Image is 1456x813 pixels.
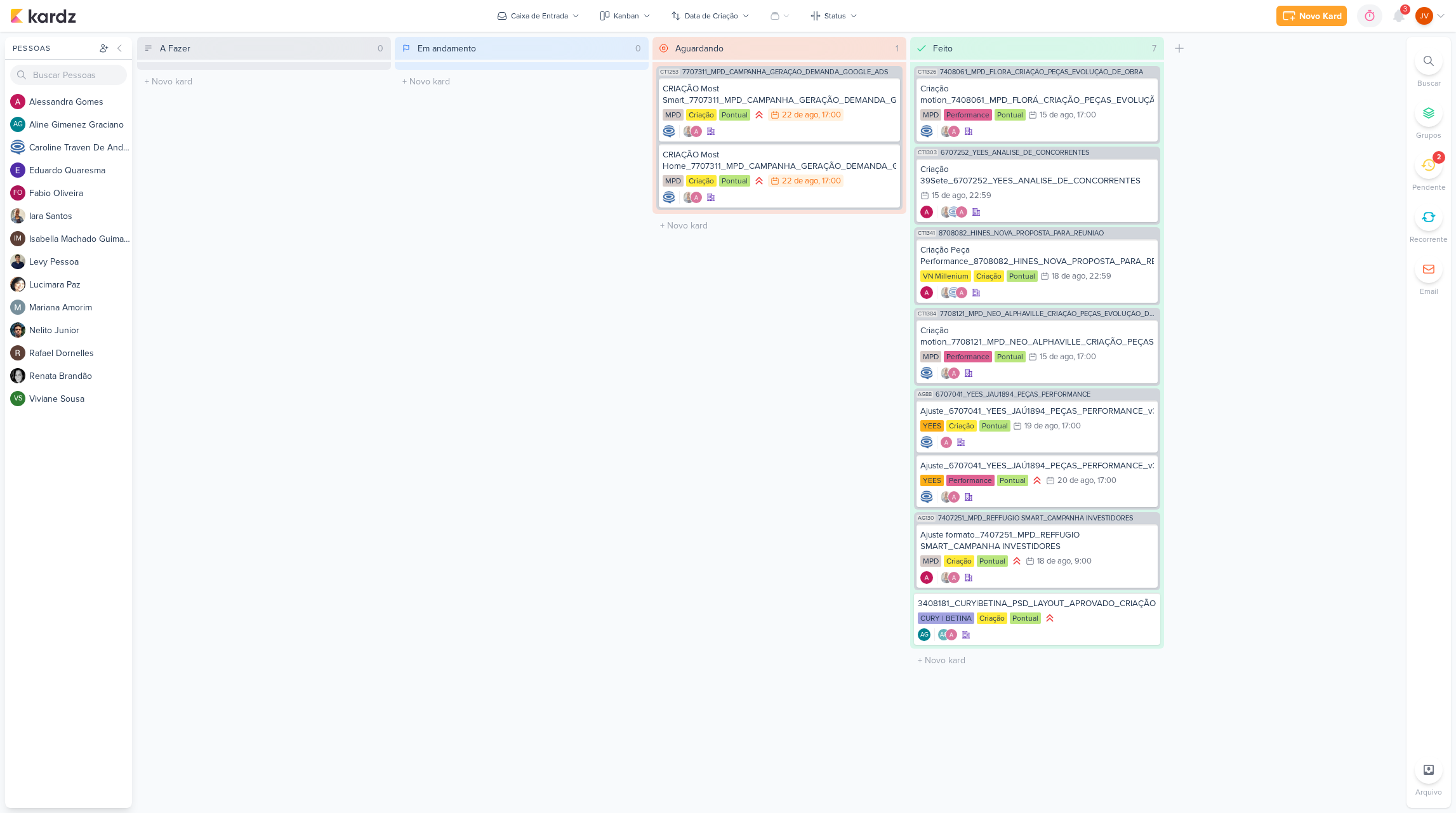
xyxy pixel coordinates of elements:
span: 3 [1403,4,1407,15]
div: N e l i t o J u n i o r [29,324,132,337]
div: Colaboradores: Iara Santos, Alessandra Gomes [679,191,703,204]
div: Aline Gimenez Graciano [918,628,930,641]
div: Performance [944,109,992,121]
img: Alessandra Gomes [945,628,958,641]
img: Caroline Traven De Andrade [10,140,25,155]
div: Prioridade Alta [1010,555,1023,567]
div: Prioridade Alta [753,109,765,121]
img: Alessandra Gomes [948,125,960,138]
div: Pontual [719,175,750,187]
div: 15 de ago [1040,111,1073,119]
img: Mariana Amorim [10,300,25,315]
input: + Novo kard [913,651,1161,670]
div: Pontual [977,555,1008,567]
div: Ajuste_6707041_YEES_JAÚ1894_PEÇAS_PERFORMANCE_v3 [920,460,1154,472]
span: 7708121_MPD_NEO_ALPHAVILLE_CRIAÇÃO_PEÇAS_EVOLUÇÃO_DE_OBRA [940,310,1158,317]
div: , 9:00 [1071,557,1092,565]
div: Performance [944,351,992,362]
div: Ajuste formato_7407251_MPD_REFFUGIO SMART_CAMPANHA INVESTIDORES [920,529,1154,552]
div: Prioridade Alta [1031,474,1043,487]
div: 1 [890,42,904,55]
div: YEES [920,420,944,432]
div: VN Millenium [920,270,971,282]
span: 6707041_YEES_JAÚ1894_PEÇAS_PERFORMANCE [936,391,1090,398]
div: Fabio Oliveira [10,185,25,201]
img: Alessandra Gomes [955,286,968,299]
img: Iara Santos [940,125,953,138]
p: Arquivo [1415,786,1442,798]
div: Criação [686,109,717,121]
div: Performance [946,475,995,486]
img: Lucimara Paz [10,277,25,292]
div: Pessoas [10,43,96,54]
div: 18 de ago [1052,272,1085,281]
div: Joney Viana [1415,7,1433,25]
img: Iara Santos [940,206,953,218]
p: AG [920,632,929,638]
div: L u c i m a r a P a z [29,278,132,291]
div: Pontual [719,109,750,121]
div: Criação [686,175,717,187]
div: Criação [946,420,977,432]
div: Criador(a): Caroline Traven De Andrade [663,125,675,138]
span: CT1326 [917,69,937,76]
div: Pontual [1007,270,1038,282]
div: Criador(a): Caroline Traven De Andrade [663,191,675,204]
div: CURY | BETINA [918,612,974,624]
div: Colaboradores: Alessandra Gomes [937,436,953,449]
div: MPD [920,555,941,567]
div: , 17:00 [818,177,841,185]
img: Iara Santos [940,491,953,503]
div: MPD [920,351,941,362]
div: CRIAÇÃO Most Home_7707311_MPD_CAMPANHA_GERAÇÃO_DEMANDA_GOOGLE_ADS [663,149,896,172]
img: Alessandra Gomes [955,206,968,218]
div: A l i n e G i m e n e z G r a c i a n o [29,118,132,131]
div: M a r i a n a A m o r i m [29,301,132,314]
img: Caroline Traven De Andrade [920,125,933,138]
div: 19 de ago [1024,422,1058,430]
div: MPD [920,109,941,121]
span: 7407251_MPD_REFFUGIO SMART_CAMPANHA INVESTIDORES [938,515,1133,522]
div: 3408181_CURY|BETINA_PSD_LAYOUT_APROVADO_CRIAÇÃO [918,598,1156,609]
div: Prioridade Alta [753,175,765,187]
img: Alessandra Gomes [690,191,703,204]
div: L e v y P e s s o a [29,255,132,268]
div: 18 de ago [1037,557,1071,565]
div: Novo Kard [1299,10,1342,23]
div: Criação [974,270,1004,282]
p: AG [940,632,948,638]
div: Viviane Sousa [10,391,25,406]
img: Iara Santos [10,208,25,223]
li: Ctrl + F [1406,47,1451,89]
img: Alessandra Gomes [10,94,25,109]
img: Iara Santos [940,286,953,299]
div: V i v i a n e S o u s a [29,392,132,406]
div: , 22:59 [965,192,991,200]
span: CT1341 [917,230,936,237]
img: Caroline Traven De Andrade [663,125,675,138]
div: Criador(a): Aline Gimenez Graciano [918,628,930,641]
img: Iara Santos [682,125,695,138]
div: Ajuste_6707041_YEES_JAÚ1894_PEÇAS_PERFORMANCE_v3 [920,406,1154,417]
div: 2 [1437,152,1441,162]
span: 6707252_YEES_ANALISE_DE_CONCORRENTES [941,149,1089,156]
span: AG130 [917,515,936,522]
p: FO [13,190,22,197]
div: F a b i o O l i v e i r a [29,187,132,200]
span: CT1303 [917,149,938,156]
div: C a r o l i n e T r a v e n D e A n d r a d e [29,141,132,154]
div: Colaboradores: Iara Santos, Alessandra Gomes [937,571,960,584]
div: Colaboradores: Iara Santos, Alessandra Gomes [937,367,960,380]
img: Iara Santos [940,571,953,584]
p: JV [1420,10,1429,22]
p: VS [14,395,22,402]
p: Email [1420,286,1438,297]
span: CT1253 [659,69,680,76]
div: Isabella Machado Guimarães [10,231,25,246]
span: 8708082_HINES_NOVA_PROPOSTA_PARA_REUNIAO [939,230,1104,237]
div: 15 de ago [1040,353,1073,361]
p: Buscar [1417,77,1441,89]
div: Colaboradores: Iara Santos, Caroline Traven De Andrade, Alessandra Gomes [937,286,968,299]
div: Criação Peça Performance_8708082_HINES_NOVA_PROPOSTA_PARA_REUNIAO [920,244,1154,267]
img: Caroline Traven De Andrade [663,191,675,204]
